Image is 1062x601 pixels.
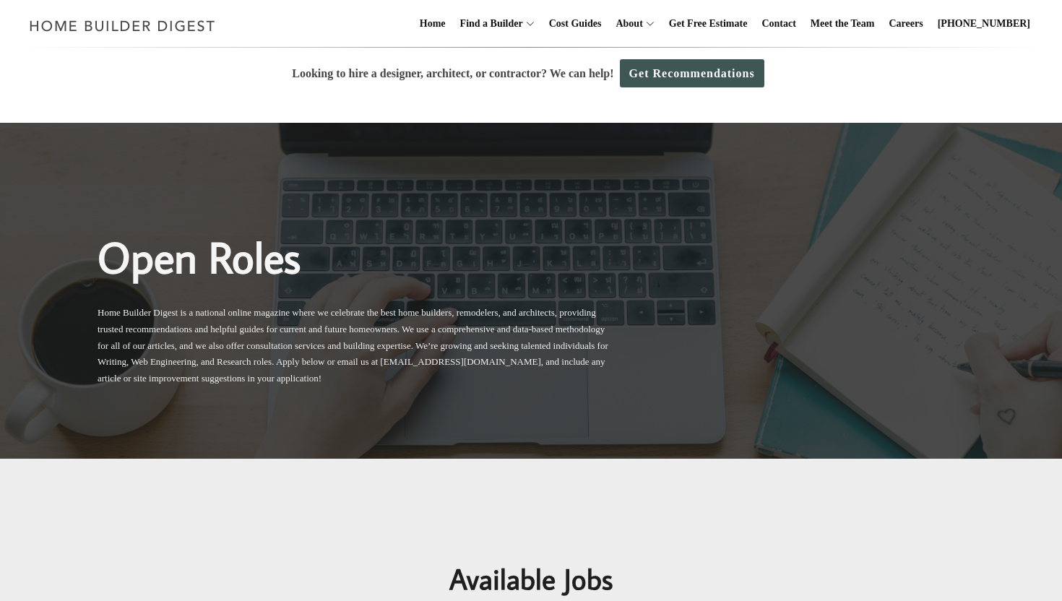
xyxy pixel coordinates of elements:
[620,59,764,87] a: Get Recommendations
[228,528,834,600] h2: Available Jobs
[884,1,929,47] a: Careers
[543,1,608,47] a: Cost Guides
[454,1,523,47] a: Find a Builder
[663,1,754,47] a: Get Free Estimate
[98,181,614,289] h2: Open Roles
[756,1,801,47] a: Contact
[414,1,452,47] a: Home
[932,1,1036,47] a: [PHONE_NUMBER]
[610,1,642,47] a: About
[98,305,614,387] p: Home Builder Digest is a national online magazine where we celebrate the best home builders, remo...
[805,1,881,47] a: Meet the Team
[23,12,222,40] img: Home Builder Digest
